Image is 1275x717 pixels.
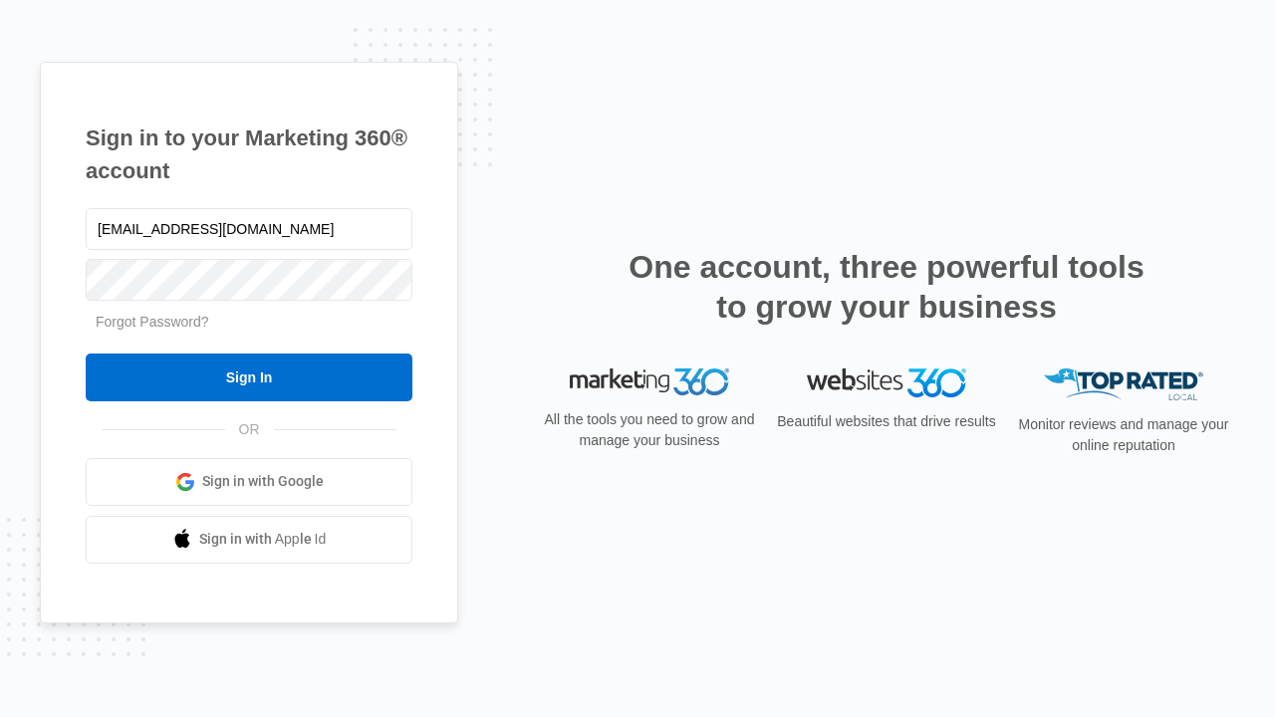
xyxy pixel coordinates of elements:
[86,516,412,564] a: Sign in with Apple Id
[225,419,274,440] span: OR
[775,411,998,432] p: Beautiful websites that drive results
[86,354,412,401] input: Sign In
[202,471,324,492] span: Sign in with Google
[807,368,966,397] img: Websites 360
[86,458,412,506] a: Sign in with Google
[96,314,209,330] a: Forgot Password?
[1012,414,1235,456] p: Monitor reviews and manage your online reputation
[199,529,327,550] span: Sign in with Apple Id
[1044,368,1203,401] img: Top Rated Local
[86,121,412,187] h1: Sign in to your Marketing 360® account
[538,409,761,451] p: All the tools you need to grow and manage your business
[570,368,729,396] img: Marketing 360
[623,247,1150,327] h2: One account, three powerful tools to grow your business
[86,208,412,250] input: Email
